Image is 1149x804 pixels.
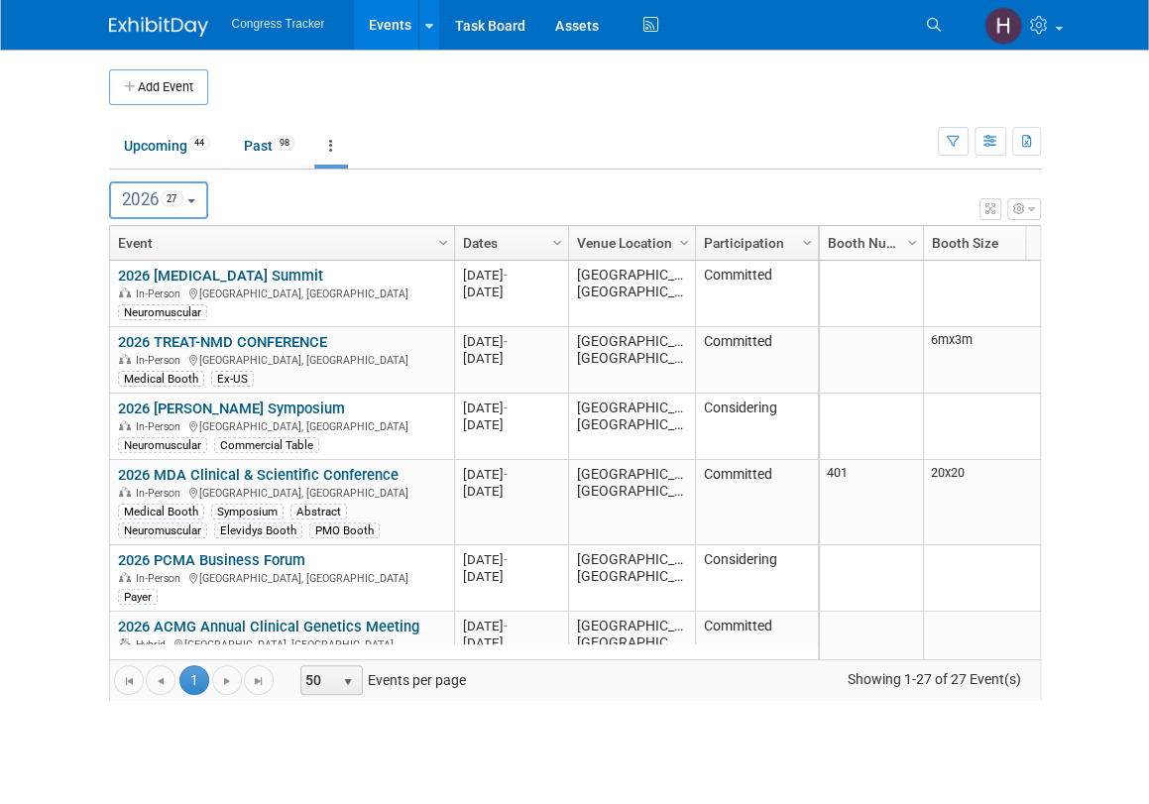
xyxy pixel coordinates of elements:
[695,612,818,678] td: Committed
[118,589,158,605] div: Payer
[109,127,225,165] a: Upcoming44
[118,371,204,387] div: Medical Booth
[119,287,131,297] img: In-Person Event
[219,673,235,689] span: Go to the next page
[820,460,923,545] td: 401
[463,568,559,585] div: [DATE]
[932,226,1027,260] a: Booth Size
[119,572,131,582] img: In-Person Event
[114,665,144,695] a: Go to the first page
[118,437,207,453] div: Neuromuscular
[118,226,441,260] a: Event
[695,261,818,327] td: Committed
[463,226,555,260] a: Dates
[504,401,508,415] span: -
[109,181,209,219] button: 202627
[274,136,295,151] span: 98
[568,261,695,327] td: [GEOGRAPHIC_DATA], [GEOGRAPHIC_DATA]
[136,287,186,300] span: In-Person
[136,420,186,433] span: In-Person
[118,504,204,519] div: Medical Booth
[504,619,508,633] span: -
[568,612,695,678] td: [GEOGRAPHIC_DATA], [GEOGRAPHIC_DATA]
[136,487,186,500] span: In-Person
[118,417,445,434] div: [GEOGRAPHIC_DATA], [GEOGRAPHIC_DATA]
[179,665,209,695] span: 1
[136,354,186,367] span: In-Person
[695,545,818,612] td: Considering
[829,665,1039,693] span: Showing 1-27 of 27 Event(s)
[118,618,419,635] a: 2026 ACMG Annual Clinical Genetics Meeting
[121,673,137,689] span: Go to the first page
[463,284,559,300] div: [DATE]
[546,226,568,256] a: Column Settings
[695,394,818,460] td: Considering
[136,638,172,651] span: Hybrid
[118,522,207,538] div: Neuromuscular
[504,268,508,283] span: -
[118,351,445,368] div: [GEOGRAPHIC_DATA], [GEOGRAPHIC_DATA]
[232,17,325,31] span: Congress Tracker
[188,136,210,151] span: 44
[463,416,559,433] div: [DATE]
[211,504,284,519] div: Symposium
[463,333,559,350] div: [DATE]
[146,665,175,695] a: Go to the previous page
[301,666,335,694] span: 50
[118,400,345,417] a: 2026 [PERSON_NAME] Symposium
[676,235,692,251] span: Column Settings
[118,466,399,484] a: 2026 MDA Clinical & Scientific Conference
[504,552,508,567] span: -
[118,333,327,351] a: 2026 TREAT-NMD CONFERENCE
[704,226,805,260] a: Participation
[118,484,445,501] div: [GEOGRAPHIC_DATA], [GEOGRAPHIC_DATA]
[119,638,131,648] img: Hybrid Event
[340,674,356,690] span: select
[463,267,559,284] div: [DATE]
[828,226,910,260] a: Booth Number
[463,634,559,651] div: [DATE]
[796,226,818,256] a: Column Settings
[244,665,274,695] a: Go to the last page
[923,327,1040,394] td: 6mx3m
[109,69,208,105] button: Add Event
[118,304,207,320] div: Neuromuscular
[1021,235,1037,251] span: Column Settings
[901,226,923,256] a: Column Settings
[214,522,302,538] div: Elevidys Booth
[251,673,267,689] span: Go to the last page
[463,551,559,568] div: [DATE]
[923,460,1040,545] td: 20x20
[153,673,169,689] span: Go to the previous page
[504,467,508,482] span: -
[568,327,695,394] td: [GEOGRAPHIC_DATA], [GEOGRAPHIC_DATA]
[549,235,565,251] span: Column Settings
[214,437,319,453] div: Commercial Table
[904,235,920,251] span: Column Settings
[1018,226,1040,256] a: Column Settings
[568,460,695,545] td: [GEOGRAPHIC_DATA], [GEOGRAPHIC_DATA]
[275,665,486,695] span: Events per page
[463,400,559,416] div: [DATE]
[290,504,347,519] div: Abstract
[118,267,323,285] a: 2026 [MEDICAL_DATA] Summit
[161,190,183,207] span: 27
[568,545,695,612] td: [GEOGRAPHIC_DATA], [GEOGRAPHIC_DATA]
[212,665,242,695] a: Go to the next page
[136,572,186,585] span: In-Person
[799,235,815,251] span: Column Settings
[673,226,695,256] a: Column Settings
[229,127,310,165] a: Past98
[118,635,445,652] div: [GEOGRAPHIC_DATA], [GEOGRAPHIC_DATA]
[695,460,818,545] td: Committed
[309,522,380,538] div: PMO Booth
[118,285,445,301] div: [GEOGRAPHIC_DATA], [GEOGRAPHIC_DATA]
[463,618,559,634] div: [DATE]
[211,371,254,387] div: Ex-US
[984,7,1022,45] img: Heather Jones
[504,334,508,349] span: -
[109,17,208,37] img: ExhibitDay
[119,420,131,430] img: In-Person Event
[463,350,559,367] div: [DATE]
[122,189,183,209] span: 2026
